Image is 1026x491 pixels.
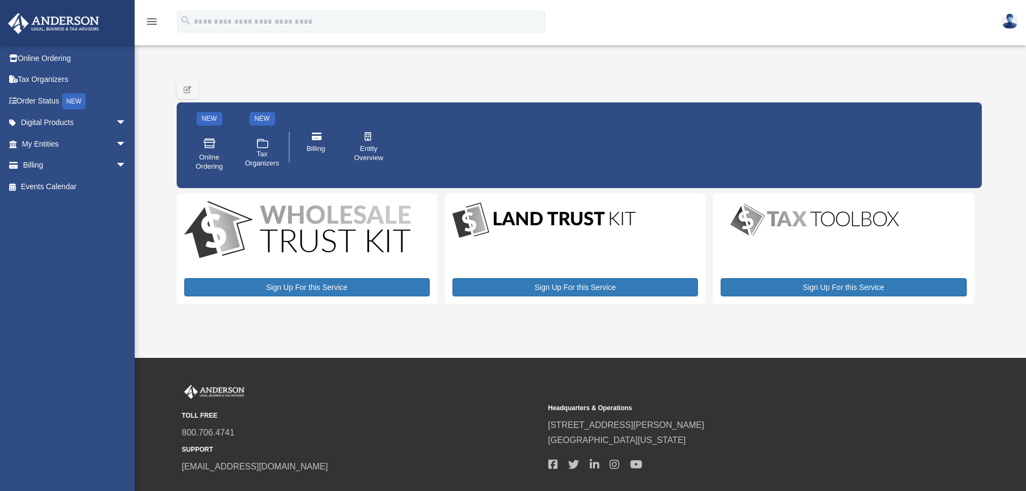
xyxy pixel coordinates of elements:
div: NEW [197,112,222,126]
a: Events Calendar [8,176,143,197]
a: Entity Overview [346,125,392,170]
a: menu [145,19,158,28]
a: [STREET_ADDRESS][PERSON_NAME] [548,420,704,430]
img: WS-Trust-Kit-lgo-1.jpg [184,201,410,261]
a: Billing [294,125,339,170]
i: menu [145,15,158,28]
small: SUPPORT [182,444,541,455]
a: Tax Organizers [8,69,143,91]
a: My Entitiesarrow_drop_down [8,133,143,155]
img: User Pic [1002,13,1018,29]
a: Digital Productsarrow_drop_down [8,112,137,134]
a: Online Ordering [187,129,232,179]
a: Tax Organizers [240,129,285,179]
img: taxtoolbox_new-1.webp [721,201,909,239]
span: arrow_drop_down [116,112,137,134]
a: Order StatusNEW [8,90,143,112]
a: 800.706.4741 [182,428,235,437]
span: Entity Overview [354,144,384,163]
a: Online Ordering [8,47,143,69]
span: Tax Organizers [245,150,280,168]
span: Billing [306,144,325,154]
a: Billingarrow_drop_down [8,155,143,176]
span: Online Ordering [194,153,225,171]
div: NEW [62,93,86,109]
a: Sign Up For this Service [721,278,966,296]
small: TOLL FREE [182,410,541,421]
div: NEW [249,112,275,126]
span: arrow_drop_down [116,133,137,155]
img: LandTrust_lgo-1.jpg [452,201,636,240]
i: search [180,15,192,26]
span: arrow_drop_down [116,155,137,177]
img: Anderson Advisors Platinum Portal [182,385,247,399]
a: Sign Up For this Service [184,278,430,296]
a: Sign Up For this Service [452,278,698,296]
a: [EMAIL_ADDRESS][DOMAIN_NAME] [182,462,328,471]
a: [GEOGRAPHIC_DATA][US_STATE] [548,435,686,445]
small: Headquarters & Operations [548,403,907,414]
img: Anderson Advisors Platinum Portal [5,13,102,34]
